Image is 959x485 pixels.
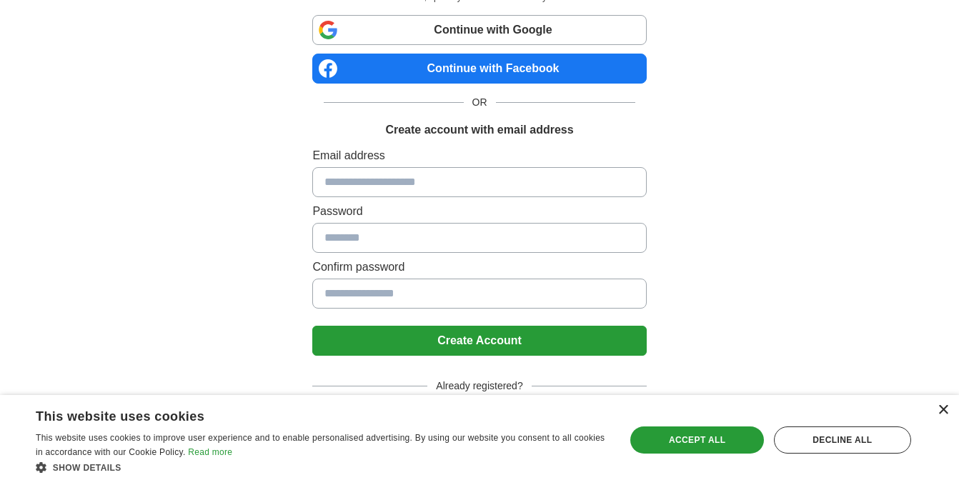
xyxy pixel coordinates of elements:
[938,405,948,416] div: Close
[312,259,646,276] label: Confirm password
[36,460,608,474] div: Show details
[630,426,763,454] div: Accept all
[312,15,646,45] a: Continue with Google
[53,463,121,473] span: Show details
[312,54,646,84] a: Continue with Facebook
[36,404,572,425] div: This website uses cookies
[385,121,573,139] h1: Create account with email address
[464,95,496,110] span: OR
[427,379,531,394] span: Already registered?
[774,426,911,454] div: Decline all
[36,433,605,457] span: This website uses cookies to improve user experience and to enable personalised advertising. By u...
[312,326,646,356] button: Create Account
[188,447,232,457] a: Read more, opens a new window
[312,147,646,164] label: Email address
[312,203,646,220] label: Password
